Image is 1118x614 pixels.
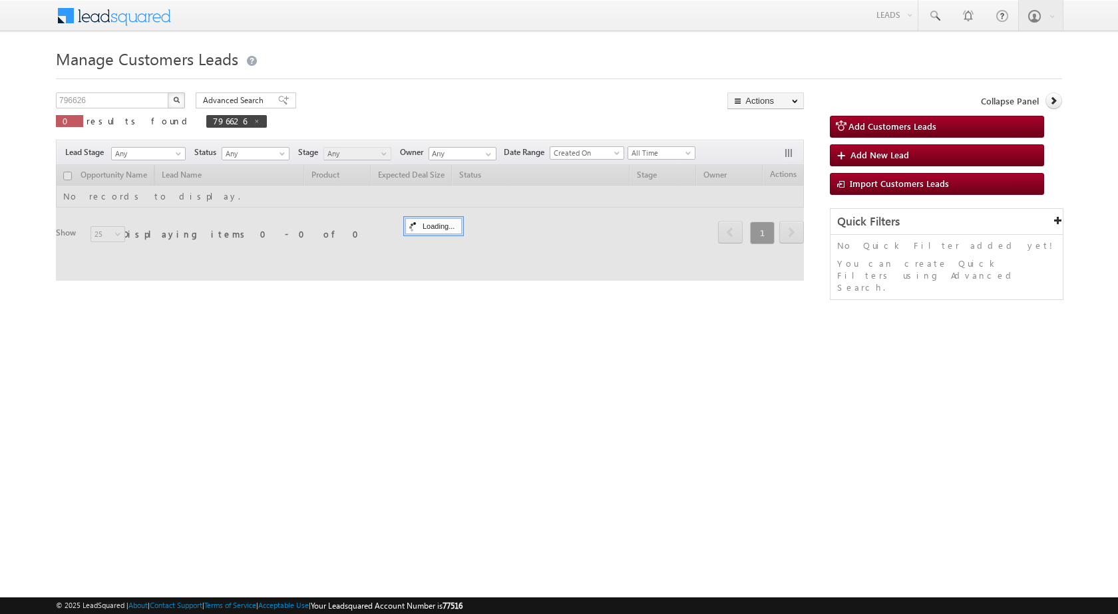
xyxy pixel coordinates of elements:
[87,115,192,126] span: results found
[837,239,1056,251] p: No Quick Filter added yet!
[128,601,148,609] a: About
[324,148,387,160] span: Any
[56,48,238,69] span: Manage Customers Leads
[323,147,391,160] a: Any
[204,601,256,609] a: Terms of Service
[831,209,1063,235] div: Quick Filters
[213,115,247,126] span: 796626
[222,147,289,160] a: Any
[504,146,550,158] span: Date Range
[837,257,1056,293] p: You can create Quick Filters using Advanced Search.
[111,147,186,160] a: Any
[850,178,949,189] span: Import Customers Leads
[298,146,323,158] span: Stage
[628,146,695,160] a: All Time
[429,147,496,160] input: Type to Search
[56,599,463,612] span: © 2025 LeadSquared | | | | |
[63,115,77,126] span: 0
[65,146,109,158] span: Lead Stage
[443,601,463,611] span: 77516
[981,95,1039,107] span: Collapse Panel
[173,96,180,103] img: Search
[222,148,285,160] span: Any
[850,149,909,160] span: Add New Lead
[258,601,309,609] a: Acceptable Use
[112,148,181,160] span: Any
[628,147,691,159] span: All Time
[550,147,620,159] span: Created On
[405,218,462,234] div: Loading...
[848,120,936,132] span: Add Customers Leads
[727,92,804,109] button: Actions
[478,148,495,161] a: Show All Items
[150,601,202,609] a: Contact Support
[203,94,268,106] span: Advanced Search
[400,146,429,158] span: Owner
[311,601,463,611] span: Your Leadsquared Account Number is
[194,146,222,158] span: Status
[550,146,624,160] a: Created On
